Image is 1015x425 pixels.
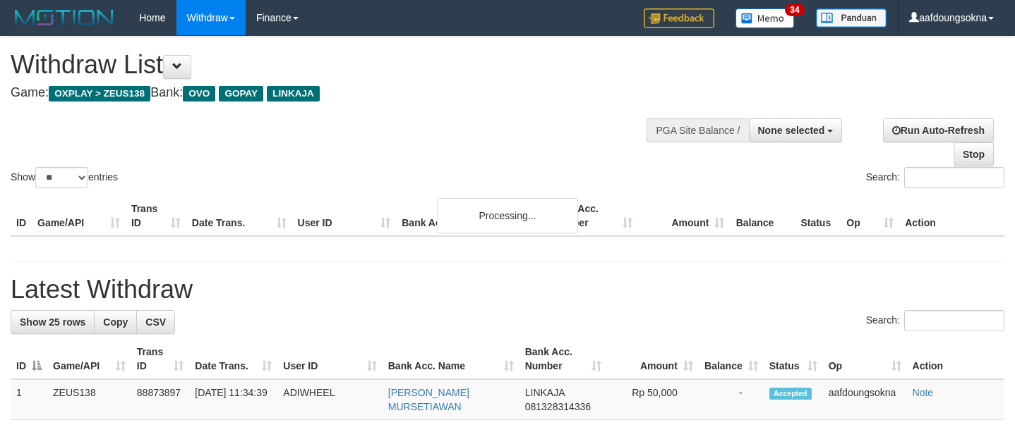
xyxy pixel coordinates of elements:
span: OVO [183,86,215,101]
th: Op [841,196,899,236]
input: Search: [904,310,1004,331]
span: CSV [145,316,166,328]
input: Search: [904,167,1004,188]
td: [DATE] 11:34:39 [189,379,277,420]
a: Copy [94,310,137,334]
label: Show entries [11,167,118,188]
span: OXPLAY > ZEUS138 [49,86,150,101]
td: aafdoungsokna [823,379,907,420]
th: Op: activate to sort column ascending [823,339,907,379]
h1: Withdraw List [11,51,663,79]
span: GOPAY [219,86,263,101]
img: Button%20Memo.svg [735,8,795,28]
th: Status [795,196,841,236]
label: Search: [866,310,1004,331]
select: Showentries [35,167,88,188]
span: Accepted [769,388,812,400]
th: Amount [638,196,731,236]
th: Bank Acc. Number [546,196,638,236]
th: Game/API [32,196,126,236]
span: Copy 081328314336 to clipboard [525,401,591,412]
span: Show 25 rows [20,316,85,328]
button: None selected [749,118,843,142]
th: Trans ID: activate to sort column ascending [131,339,190,379]
div: PGA Site Balance / [647,118,748,142]
th: Amount: activate to sort column ascending [607,339,699,379]
div: Processing... [437,198,578,233]
a: [PERSON_NAME] MURSETIAWAN [388,387,469,412]
th: Balance [730,196,795,236]
th: ID: activate to sort column descending [11,339,47,379]
a: Show 25 rows [11,310,95,334]
span: LINKAJA [267,86,320,101]
th: Action [899,196,1004,236]
h4: Game: Bank: [11,86,663,100]
th: User ID: activate to sort column ascending [277,339,382,379]
img: panduan.png [816,8,887,27]
th: ID [11,196,32,236]
td: ADIWHEEL [277,379,382,420]
th: Status: activate to sort column ascending [764,339,823,379]
th: Balance: activate to sort column ascending [699,339,764,379]
img: Feedback.jpg [644,8,714,28]
h1: Latest Withdraw [11,276,1004,304]
td: - [699,379,764,420]
td: ZEUS138 [47,379,131,420]
td: 1 [11,379,47,420]
td: Rp 50,000 [607,379,699,420]
td: 88873897 [131,379,190,420]
th: Game/API: activate to sort column ascending [47,339,131,379]
label: Search: [866,167,1004,188]
a: Run Auto-Refresh [883,118,994,142]
th: Bank Acc. Name [396,196,545,236]
a: Stop [954,142,994,166]
th: User ID [292,196,397,236]
th: Trans ID [126,196,186,236]
th: Action [907,339,1004,379]
img: MOTION_logo.png [11,7,118,28]
span: LINKAJA [525,387,565,398]
span: Copy [103,316,128,328]
th: Date Trans. [186,196,292,236]
a: CSV [136,310,175,334]
th: Bank Acc. Number: activate to sort column ascending [519,339,607,379]
th: Bank Acc. Name: activate to sort column ascending [383,339,519,379]
a: Note [913,387,934,398]
th: Date Trans.: activate to sort column ascending [189,339,277,379]
span: None selected [758,125,825,136]
span: 34 [785,4,804,16]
